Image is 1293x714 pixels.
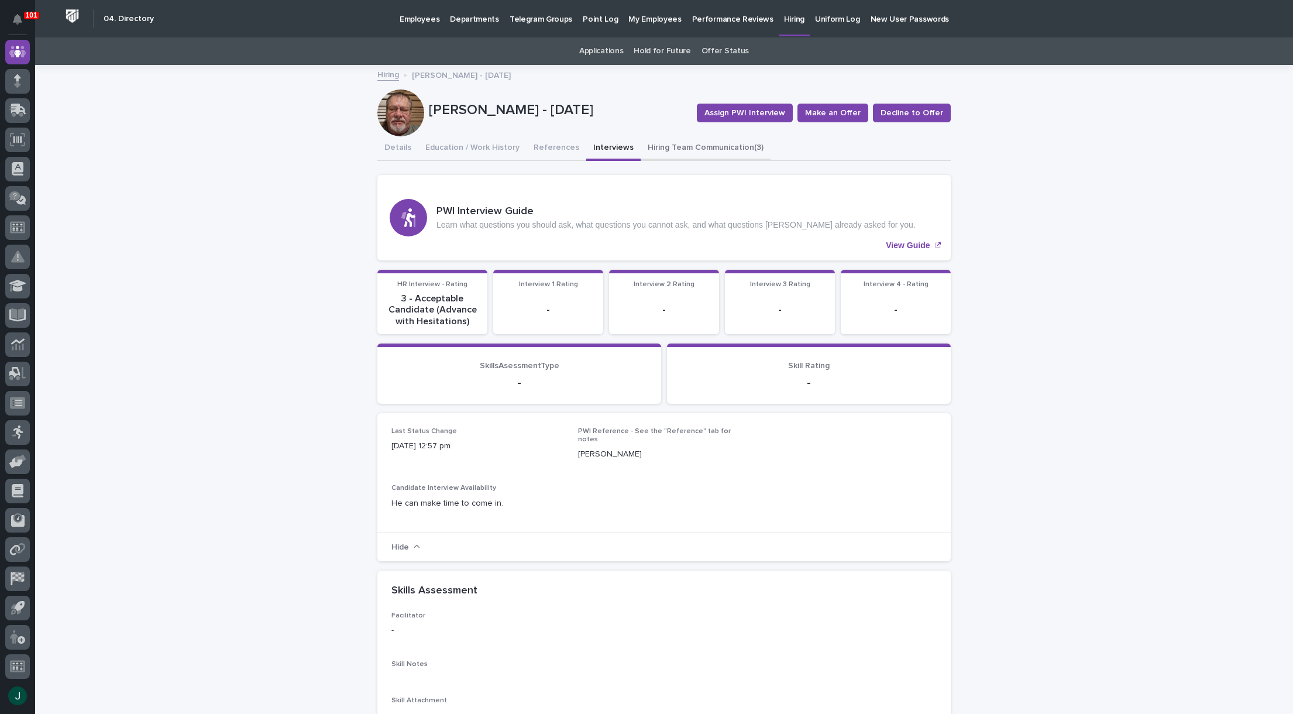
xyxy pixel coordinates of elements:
[391,376,647,390] p: -
[15,14,30,33] div: Notifications101
[578,448,751,461] p: [PERSON_NAME]
[881,107,943,119] span: Decline to Offer
[5,7,30,32] button: Notifications
[788,362,830,370] span: Skill Rating
[886,241,930,250] p: View Guide
[412,68,511,81] p: [PERSON_NAME] - [DATE]
[797,104,868,122] button: Make an Offer
[5,684,30,708] button: users-avatar
[701,37,749,65] a: Offer Status
[436,220,916,230] p: Learn what questions you should ask, what questions you cannot ask, and what questions [PERSON_NA...
[391,428,457,435] span: Last Status Change
[61,5,83,27] img: Workspace Logo
[436,205,916,218] h3: PWI Interview Guide
[391,661,428,668] span: Skill Notes
[391,624,564,637] p: -
[391,440,564,452] p: [DATE] 12:57 pm
[391,543,420,551] button: Hide
[391,697,447,704] span: Skill Attachment
[480,362,559,370] span: SkillsAsessmentType
[805,107,861,119] span: Make an Offer
[397,281,467,288] span: HR Interview - Rating
[26,11,37,19] p: 101
[848,304,944,315] p: -
[104,14,154,24] h2: 04. Directory
[732,304,828,315] p: -
[519,281,578,288] span: Interview 1 Rating
[704,107,785,119] span: Assign PWI Interview
[391,485,496,492] span: Candidate Interview Availability
[391,585,477,598] h2: Skills Assessment
[697,104,793,122] button: Assign PWI Interview
[384,293,480,327] p: 3 - Acceptable Candidate (Advance with Hesitations)
[578,428,731,443] span: PWI Reference - See the "Reference" tab for notes
[750,281,810,288] span: Interview 3 Rating
[579,37,623,65] a: Applications
[391,497,937,510] p: He can make time to come in.
[634,37,690,65] a: Hold for Future
[681,376,937,390] p: -
[634,281,694,288] span: Interview 2 Rating
[864,281,929,288] span: Interview 4 - Rating
[391,612,425,619] span: Facilitator
[873,104,951,122] button: Decline to Offer
[586,136,641,161] button: Interviews
[500,304,596,315] p: -
[527,136,586,161] button: References
[429,102,687,119] p: [PERSON_NAME] - [DATE]
[377,67,399,81] a: Hiring
[641,136,771,161] button: Hiring Team Communication (3)
[418,136,527,161] button: Education / Work History
[616,304,712,315] p: -
[377,175,951,260] a: View Guide
[377,136,418,161] button: Details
